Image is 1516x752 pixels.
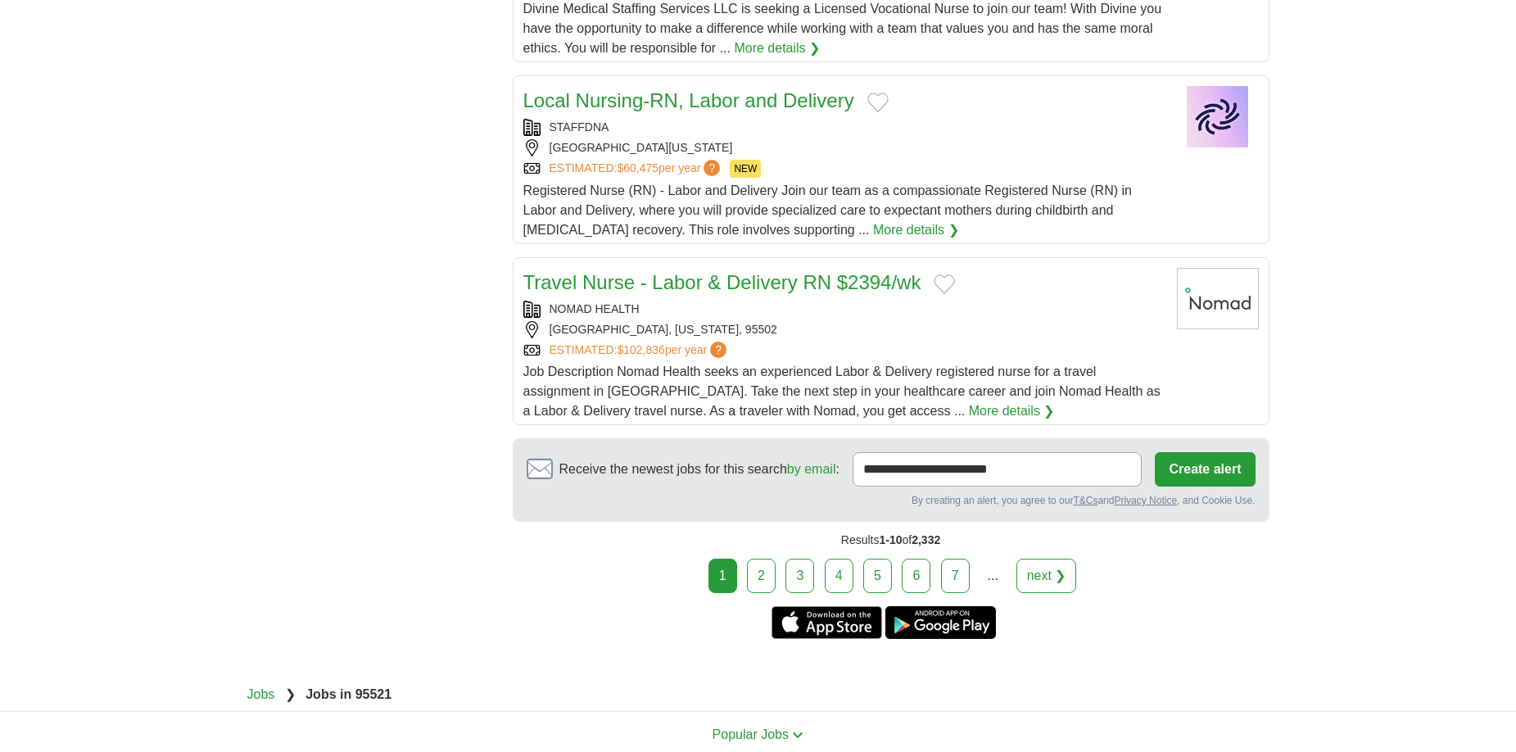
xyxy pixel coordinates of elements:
a: ESTIMATED:$60,475per year? [550,160,724,178]
span: 2,332 [912,533,940,546]
a: 5 [863,559,892,593]
a: ESTIMATED:$102,836per year? [550,342,731,359]
a: Get the Android app [885,606,996,639]
span: Receive the newest jobs for this search : [559,460,839,479]
div: ... [976,559,1009,592]
button: Create alert [1155,452,1255,487]
a: Get the iPhone app [772,606,882,639]
strong: Jobs in 95521 [305,687,391,701]
span: 1-10 [879,533,902,546]
a: Local Nursing-RN, Labor and Delivery [523,89,854,111]
span: NEW [730,160,761,178]
span: $60,475 [617,161,658,174]
a: 7 [941,559,970,593]
a: 3 [785,559,814,593]
span: Job Description Nomad Health seeks an experienced Labor & Delivery registered nurse for a travel ... [523,365,1161,418]
img: toggle icon [792,732,803,739]
button: Add to favorite jobs [867,93,889,112]
span: ? [704,160,720,176]
a: next ❯ [1016,559,1077,593]
div: STAFFDNA [523,119,1164,136]
button: Add to favorite jobs [934,274,955,294]
span: Divine Medical Staffing Services LLC is seeking a Licensed Vocational Nurse to join our team! Wit... [523,2,1162,55]
div: Results of [513,522,1269,559]
img: Nomad Health logo [1177,268,1259,329]
a: More details ❯ [734,39,820,58]
div: [GEOGRAPHIC_DATA][US_STATE] [523,139,1164,156]
div: [GEOGRAPHIC_DATA], [US_STATE], 95502 [523,321,1164,338]
a: 2 [747,559,776,593]
a: More details ❯ [873,220,959,240]
div: By creating an alert, you agree to our and , and Cookie Use. [527,493,1256,508]
a: by email [787,462,836,476]
a: Privacy Notice [1114,495,1177,506]
a: T&Cs [1073,495,1097,506]
a: 4 [825,559,853,593]
a: More details ❯ [969,401,1055,421]
span: $102,836 [617,343,664,356]
a: Jobs [247,687,275,701]
img: Company logo [1177,86,1259,147]
span: Popular Jobs [713,727,789,741]
a: 6 [902,559,930,593]
a: Travel Nurse - Labor & Delivery RN $2394/wk [523,271,921,293]
span: ❯ [285,687,296,701]
a: NOMAD HEALTH [550,302,640,315]
span: ? [710,342,726,358]
span: Registered Nurse (RN) - Labor and Delivery Join our team as a compassionate Registered Nurse (RN)... [523,183,1132,237]
div: 1 [708,559,737,593]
